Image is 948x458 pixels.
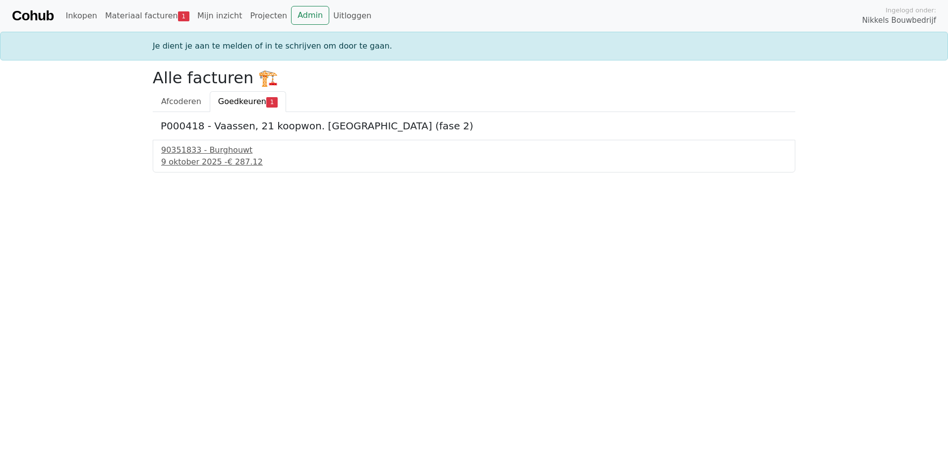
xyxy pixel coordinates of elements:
[329,6,375,26] a: Uitloggen
[266,97,278,107] span: 1
[161,156,787,168] div: 9 oktober 2025 -
[886,5,936,15] span: Ingelogd onder:
[193,6,246,26] a: Mijn inzicht
[210,91,286,112] a: Goedkeuren1
[246,6,291,26] a: Projecten
[178,11,189,21] span: 1
[161,144,787,156] div: 90351833 - Burghouwt
[161,97,201,106] span: Afcoderen
[12,4,54,28] a: Cohub
[153,91,210,112] a: Afcoderen
[228,157,263,167] span: € 287.12
[291,6,329,25] a: Admin
[161,120,787,132] h5: P000418 - Vaassen, 21 koopwon. [GEOGRAPHIC_DATA] (fase 2)
[218,97,266,106] span: Goedkeuren
[101,6,193,26] a: Materiaal facturen1
[153,68,795,87] h2: Alle facturen 🏗️
[147,40,801,52] div: Je dient je aan te melden of in te schrijven om door te gaan.
[161,144,787,168] a: 90351833 - Burghouwt9 oktober 2025 -€ 287.12
[61,6,101,26] a: Inkopen
[862,15,936,26] span: Nikkels Bouwbedrijf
